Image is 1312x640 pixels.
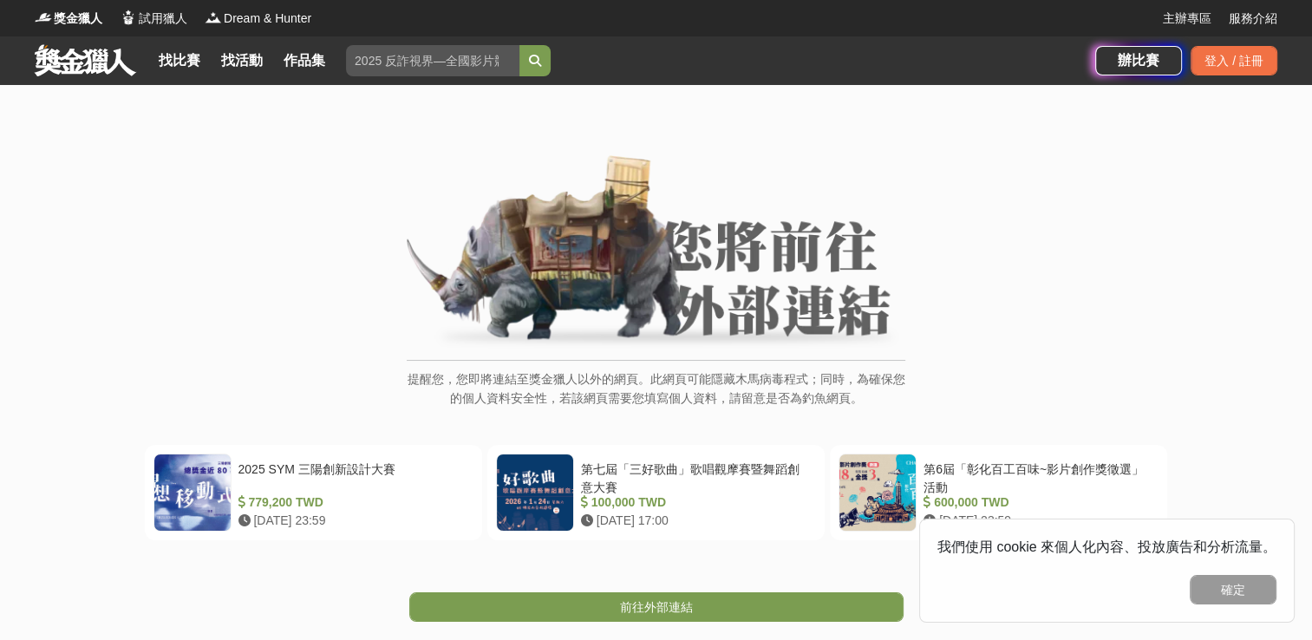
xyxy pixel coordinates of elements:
a: Logo試用獵人 [120,10,187,28]
a: Logo獎金獵人 [35,10,102,28]
span: 試用獵人 [139,10,187,28]
div: 779,200 TWD [238,493,467,512]
span: Dream & Hunter [224,10,311,28]
div: [DATE] 17:00 [581,512,809,530]
a: LogoDream & Hunter [205,10,311,28]
div: 600,000 TWD [924,493,1152,512]
input: 2025 反詐視界—全國影片競賽 [346,45,519,76]
img: Logo [205,9,222,26]
img: Logo [35,9,52,26]
div: [DATE] 23:59 [238,512,467,530]
div: [DATE] 23:59 [924,512,1152,530]
span: 我們使用 cookie 來個人化內容、投放廣告和分析流量。 [937,539,1276,554]
div: 100,000 TWD [581,493,809,512]
a: 第七屆「三好歌曲」歌唱觀摩賽暨舞蹈創意大賽 100,000 TWD [DATE] 17:00 [487,445,825,540]
div: 2025 SYM 三陽創新設計大賽 [238,460,467,493]
a: 前往外部連結 [409,592,904,622]
img: External Link Banner [407,155,905,351]
div: 第七屆「三好歌曲」歌唱觀摩賽暨舞蹈創意大賽 [581,460,809,493]
a: 作品集 [277,49,332,73]
a: 主辦專區 [1163,10,1211,28]
p: 提醒您，您即將連結至獎金獵人以外的網頁。此網頁可能隱藏木馬病毒程式；同時，為確保您的個人資料安全性，若該網頁需要您填寫個人資料，請留意是否為釣魚網頁。 [407,369,905,426]
a: 第6屆「彰化百工百味~影片創作獎徵選」活動 600,000 TWD [DATE] 23:59 [830,445,1167,540]
span: 前往外部連結 [620,600,693,614]
a: 2025 SYM 三陽創新設計大賽 779,200 TWD [DATE] 23:59 [145,445,482,540]
button: 確定 [1190,575,1276,604]
a: 找比賽 [152,49,207,73]
img: Logo [120,9,137,26]
div: 第6屆「彰化百工百味~影片創作獎徵選」活動 [924,460,1152,493]
a: 辦比賽 [1095,46,1182,75]
div: 登入 / 註冊 [1191,46,1277,75]
a: 找活動 [214,49,270,73]
a: 服務介紹 [1229,10,1277,28]
span: 獎金獵人 [54,10,102,28]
